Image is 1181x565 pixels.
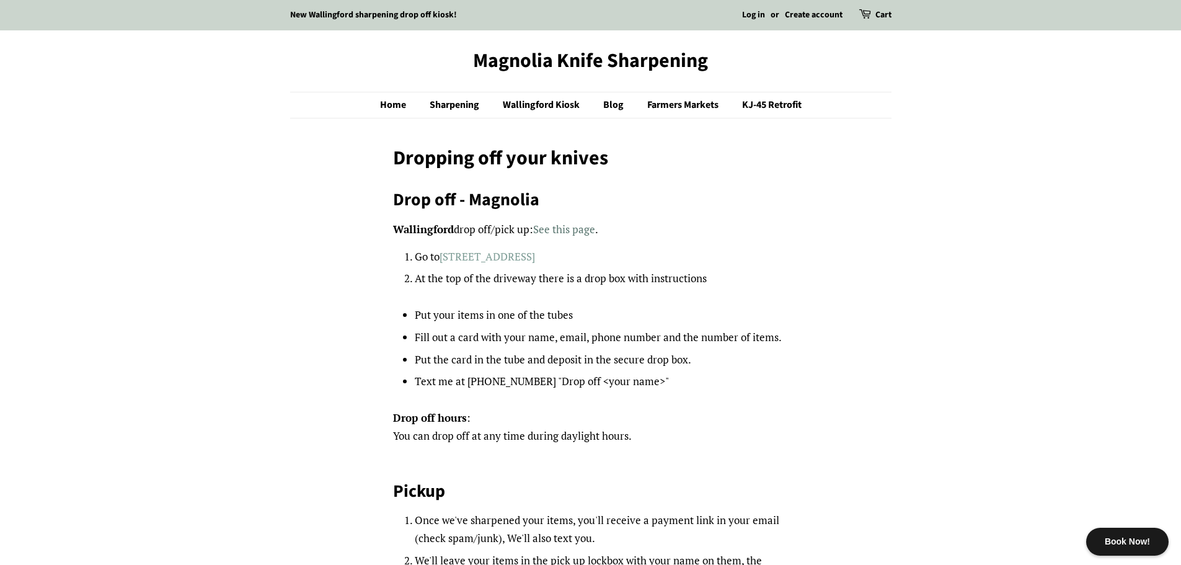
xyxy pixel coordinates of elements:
li: Put the card in the tube and deposit in the secure drop box. [415,351,788,369]
li: Put your items in one of the tubes [415,306,788,324]
a: Blog [594,92,636,118]
li: At the top of the driveway there is a drop box with instructions [415,270,788,288]
h2: Drop off - Magnolia [393,189,788,211]
li: Go to [415,248,788,266]
li: Fill out a card with your name, email, phone number and the number of items. [415,329,788,347]
li: or [771,8,779,23]
a: Sharpening [420,92,492,118]
a: Home [380,92,418,118]
a: Farmers Markets [638,92,731,118]
a: Cart [875,8,891,23]
div: Book Now! [1086,528,1169,556]
a: [STREET_ADDRESS] [440,249,535,264]
li: Text me at [PHONE_NUMBER] "Drop off <your name>" [415,373,788,391]
a: New Wallingford sharpening drop off kiosk! [290,9,457,21]
h2: Pickup [393,480,788,502]
p: drop off/pick up: . [393,221,788,239]
a: Wallingford Kiosk [493,92,592,118]
p: : You can drop off at any time during daylight hours. [393,409,788,445]
a: Create account [785,9,843,21]
strong: Wallingford [393,222,454,236]
h1: Dropping off your knives [393,146,788,170]
a: See this page [533,222,595,236]
a: Magnolia Knife Sharpening [290,49,891,73]
a: Log in [742,9,765,21]
strong: Drop off hours [393,411,467,425]
a: KJ-45 Retrofit [733,92,802,118]
li: Once we've sharpened your items, you'll receive a payment link in your email (check spam/junk), W... [415,512,788,548]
